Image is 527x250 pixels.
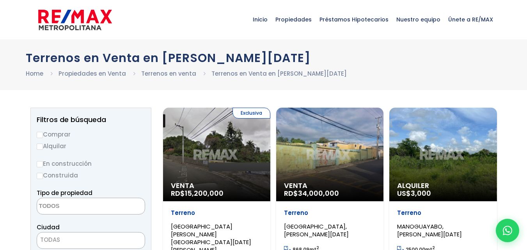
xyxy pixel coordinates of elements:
[284,188,339,198] span: RD$
[171,209,263,217] p: Terreno
[37,173,43,179] input: Construida
[26,69,43,78] a: Home
[284,209,376,217] p: Terreno
[316,8,392,31] span: Préstamos Hipotecarios
[59,69,126,78] a: Propiedades en Venta
[37,170,145,180] label: Construida
[185,188,224,198] span: 15,200,000
[284,182,376,190] span: Venta
[171,182,263,190] span: Venta
[397,209,489,217] p: Terreno
[284,222,349,238] span: [GEOGRAPHIC_DATA], [PERSON_NAME][DATE]
[298,188,339,198] span: 34,000,000
[37,132,43,138] input: Comprar
[211,69,347,78] li: Terrenos en Venta en [PERSON_NAME][DATE]
[37,223,60,231] span: Ciudad
[232,108,270,119] span: Exclusiva
[37,189,92,197] span: Tipo de propiedad
[40,236,60,244] span: TODAS
[26,51,502,65] h1: Terrenos en Venta en [PERSON_NAME][DATE]
[38,8,112,32] img: remax-metropolitana-logo
[37,234,145,245] span: TODAS
[271,8,316,31] span: Propiedades
[397,188,431,198] span: US$
[37,116,145,124] h2: Filtros de búsqueda
[37,198,113,215] textarea: Search
[392,8,444,31] span: Nuestro equipo
[37,161,43,167] input: En construcción
[171,188,224,198] span: RD$
[37,141,145,151] label: Alquilar
[249,8,271,31] span: Inicio
[444,8,497,31] span: Únete a RE/MAX
[37,232,145,249] span: TODAS
[141,69,196,78] a: Terrenos en venta
[37,159,145,168] label: En construcción
[397,222,462,238] span: MANOGUAYABO, [PERSON_NAME][DATE]
[37,144,43,150] input: Alquilar
[397,182,489,190] span: Alquiler
[411,188,431,198] span: 3,000
[37,129,145,139] label: Comprar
